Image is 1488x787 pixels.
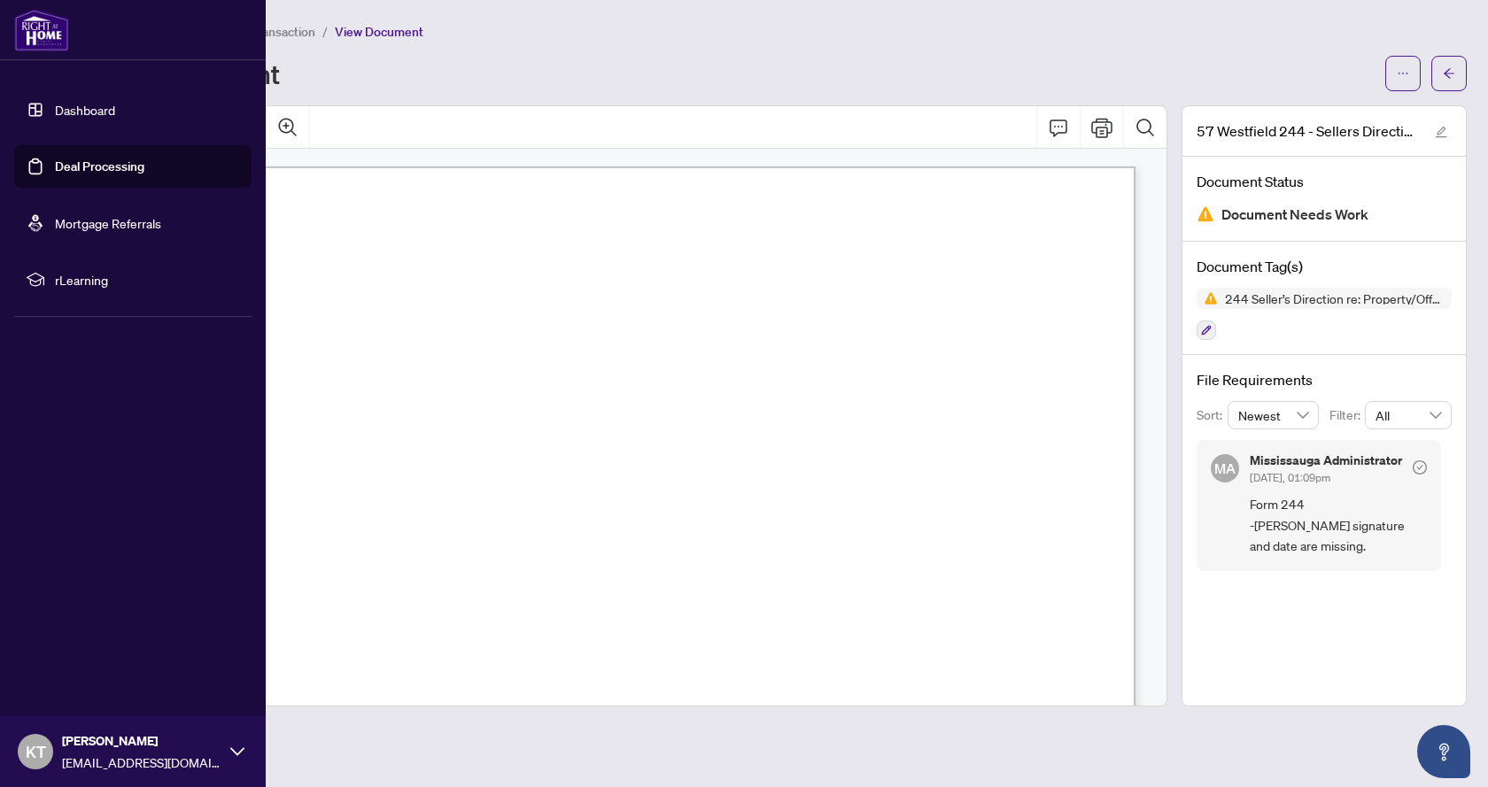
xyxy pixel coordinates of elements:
img: Document Status [1197,205,1214,223]
button: Open asap [1417,725,1470,778]
img: logo [14,9,69,51]
p: Filter: [1329,405,1365,425]
a: Deal Processing [55,158,144,174]
span: Newest [1238,402,1309,428]
span: [PERSON_NAME] [62,731,221,751]
a: Mortgage Referrals [55,215,161,231]
h4: Document Tag(s) [1197,256,1452,277]
span: 57 Westfield 244 - Sellers Direction Re_ Property_Offers 1.pdf [1197,120,1418,142]
p: Sort: [1197,405,1228,425]
span: ellipsis [1397,67,1409,80]
h5: Mississauga Administrator [1250,454,1402,467]
li: / [322,21,328,42]
span: rLearning [55,270,239,289]
h4: Document Status [1197,171,1452,192]
h4: File Requirements [1197,369,1452,390]
span: View Transaction [221,24,315,40]
span: [EMAIL_ADDRESS][DOMAIN_NAME] [62,752,221,772]
span: 244 Seller’s Direction re: Property/Offers [1218,292,1452,305]
img: Status Icon [1197,288,1218,309]
span: arrow-left [1443,67,1455,80]
span: All [1376,402,1441,428]
span: edit [1435,126,1447,138]
span: View Document [335,24,423,40]
span: Form 244 -[PERSON_NAME] signature and date are missing. [1250,494,1427,556]
span: Document Needs Work [1221,203,1368,227]
span: [DATE], 01:09pm [1250,471,1330,484]
span: check-circle [1413,460,1427,475]
a: Dashboard [55,102,115,118]
span: MA [1214,458,1236,479]
span: KT [26,739,46,764]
